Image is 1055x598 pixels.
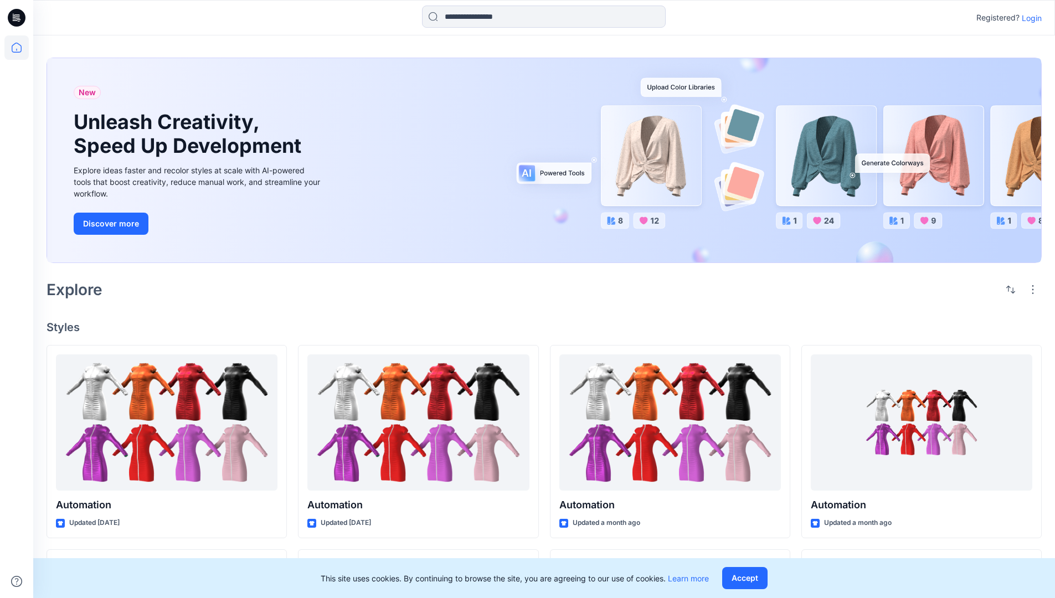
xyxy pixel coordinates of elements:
p: Updated [DATE] [321,517,371,529]
button: Accept [722,567,768,589]
a: Discover more [74,213,323,235]
a: Automation [307,354,529,491]
h2: Explore [47,281,102,298]
a: Automation [811,354,1032,491]
p: This site uses cookies. By continuing to browse the site, you are agreeing to our use of cookies. [321,573,709,584]
h1: Unleash Creativity, Speed Up Development [74,110,306,158]
a: Automation [559,354,781,491]
p: Updated a month ago [573,517,640,529]
p: Registered? [976,11,1020,24]
span: New [79,86,96,99]
button: Discover more [74,213,148,235]
p: Login [1022,12,1042,24]
h4: Styles [47,321,1042,334]
a: Automation [56,354,277,491]
p: Automation [56,497,277,513]
p: Automation [559,497,781,513]
div: Explore ideas faster and recolor styles at scale with AI-powered tools that boost creativity, red... [74,164,323,199]
p: Automation [307,497,529,513]
a: Learn more [668,574,709,583]
p: Automation [811,497,1032,513]
p: Updated [DATE] [69,517,120,529]
p: Updated a month ago [824,517,892,529]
